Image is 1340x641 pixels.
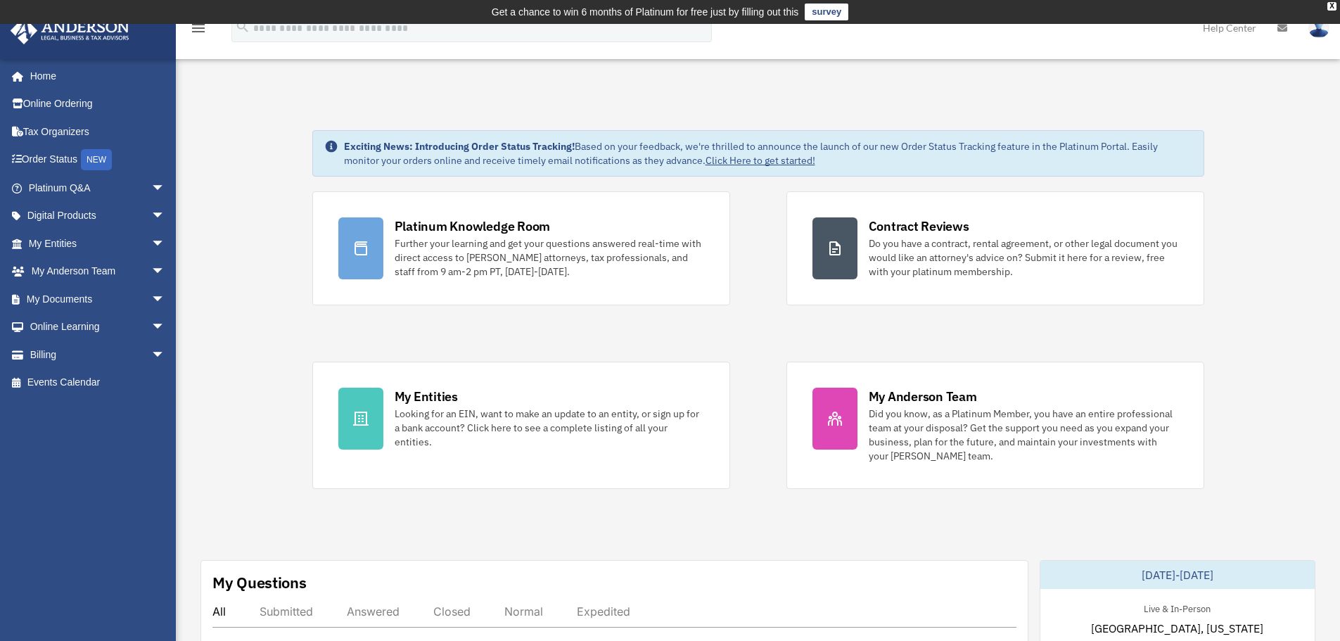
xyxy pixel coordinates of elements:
[395,388,458,405] div: My Entities
[869,217,969,235] div: Contract Reviews
[347,604,400,618] div: Answered
[6,17,134,44] img: Anderson Advisors Platinum Portal
[344,139,1192,167] div: Based on your feedback, we're thrilled to announce the launch of our new Order Status Tracking fe...
[577,604,630,618] div: Expedited
[10,90,186,118] a: Online Ordering
[1327,2,1336,11] div: close
[869,236,1178,279] div: Do you have a contract, rental agreement, or other legal document you would like an attorney's ad...
[151,285,179,314] span: arrow_drop_down
[10,62,179,90] a: Home
[344,140,575,153] strong: Exciting News: Introducing Order Status Tracking!
[433,604,471,618] div: Closed
[395,217,551,235] div: Platinum Knowledge Room
[1040,561,1315,589] div: [DATE]-[DATE]
[10,118,186,146] a: Tax Organizers
[235,19,250,34] i: search
[212,604,226,618] div: All
[706,154,815,167] a: Click Here to get started!
[805,4,848,20] a: survey
[786,191,1204,305] a: Contract Reviews Do you have a contract, rental agreement, or other legal document you would like...
[10,229,186,258] a: My Entitiesarrow_drop_down
[312,362,730,489] a: My Entities Looking for an EIN, want to make an update to an entity, or sign up for a bank accoun...
[10,313,186,341] a: Online Learningarrow_drop_down
[786,362,1204,489] a: My Anderson Team Did you know, as a Platinum Member, you have an entire professional team at your...
[312,191,730,305] a: Platinum Knowledge Room Further your learning and get your questions answered real-time with dire...
[151,313,179,342] span: arrow_drop_down
[190,20,207,37] i: menu
[504,604,543,618] div: Normal
[151,341,179,369] span: arrow_drop_down
[10,146,186,174] a: Order StatusNEW
[10,341,186,369] a: Billingarrow_drop_down
[869,407,1178,463] div: Did you know, as a Platinum Member, you have an entire professional team at your disposal? Get th...
[395,407,704,449] div: Looking for an EIN, want to make an update to an entity, or sign up for a bank account? Click her...
[10,258,186,286] a: My Anderson Teamarrow_drop_down
[260,604,313,618] div: Submitted
[212,572,307,593] div: My Questions
[1132,600,1222,615] div: Live & In-Person
[151,258,179,286] span: arrow_drop_down
[81,149,112,170] div: NEW
[1091,620,1263,637] span: [GEOGRAPHIC_DATA], [US_STATE]
[151,174,179,203] span: arrow_drop_down
[151,229,179,258] span: arrow_drop_down
[869,388,977,405] div: My Anderson Team
[10,174,186,202] a: Platinum Q&Aarrow_drop_down
[190,25,207,37] a: menu
[395,236,704,279] div: Further your learning and get your questions answered real-time with direct access to [PERSON_NAM...
[10,369,186,397] a: Events Calendar
[10,285,186,313] a: My Documentsarrow_drop_down
[151,202,179,231] span: arrow_drop_down
[10,202,186,230] a: Digital Productsarrow_drop_down
[1308,18,1329,38] img: User Pic
[492,4,799,20] div: Get a chance to win 6 months of Platinum for free just by filling out this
